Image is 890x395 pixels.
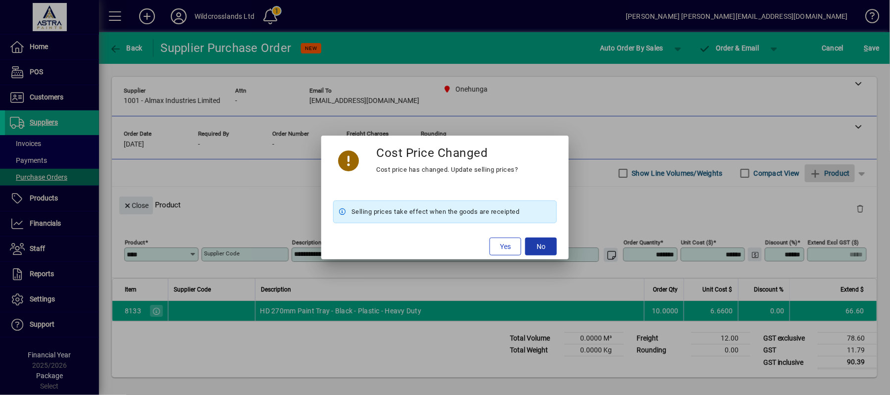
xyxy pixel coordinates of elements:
span: Selling prices take effect when the goods are receipted [351,206,520,218]
button: No [525,238,557,255]
div: Cost price has changed. Update selling prices? [377,164,518,176]
span: No [537,242,545,252]
span: Yes [500,242,511,252]
button: Yes [490,238,521,255]
h3: Cost Price Changed [377,146,488,160]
